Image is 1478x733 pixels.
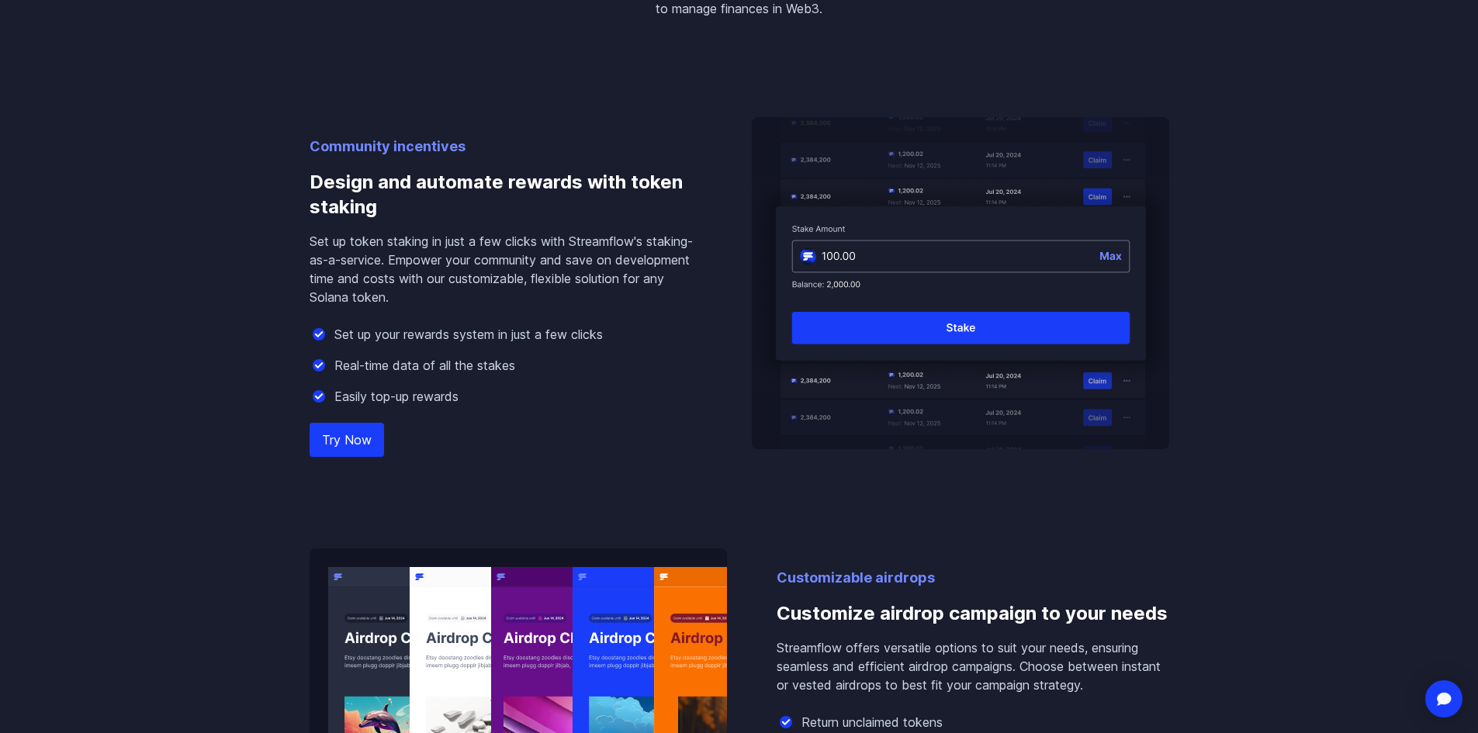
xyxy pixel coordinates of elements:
[310,136,702,157] p: Community incentives
[334,325,603,344] p: Set up your rewards system in just a few clicks
[310,423,384,457] a: Try Now
[310,232,702,306] p: Set up token staking in just a few clicks with Streamflow's staking-as-a-service. Empower your co...
[777,567,1169,589] p: Customizable airdrops
[777,638,1169,694] p: Streamflow offers versatile options to suit your needs, ensuring seamless and efficient airdrop c...
[310,157,702,232] h3: Design and automate rewards with token staking
[752,117,1169,449] img: Design and automate rewards with token staking
[334,387,459,406] p: Easily top-up rewards
[801,713,943,731] p: Return unclaimed tokens
[1425,680,1462,717] div: Open Intercom Messenger
[777,589,1169,638] h3: Customize airdrop campaign to your needs
[334,356,515,375] p: Real-time data of all the stakes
